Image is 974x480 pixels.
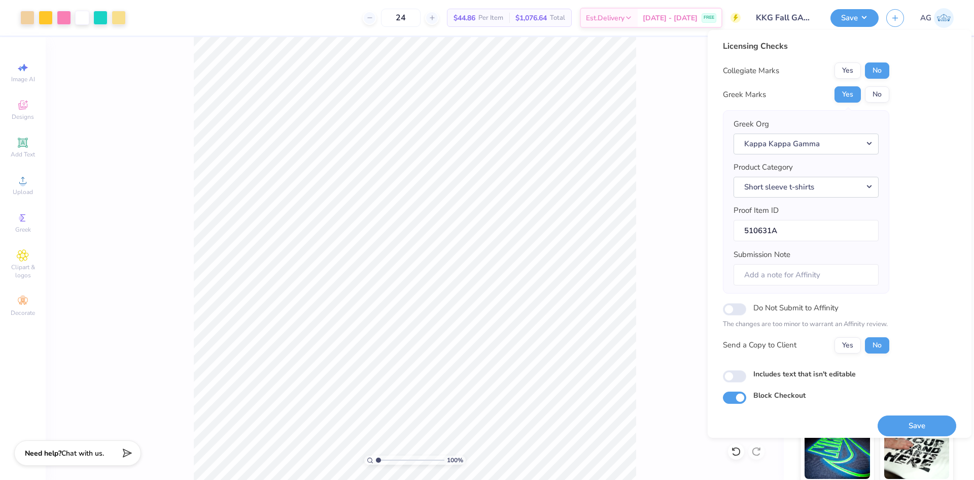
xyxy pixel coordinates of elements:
button: Save [878,415,956,436]
label: Do Not Submit to Affinity [753,301,839,314]
span: Total [550,13,565,23]
button: Yes [834,62,861,79]
button: No [865,337,889,354]
button: Kappa Kappa Gamma [734,134,879,154]
label: Greek Org [734,118,769,130]
span: 100 % [447,456,463,465]
span: Upload [13,188,33,196]
label: Block Checkout [753,390,806,401]
span: Designs [12,113,34,121]
img: Glow in the Dark Ink [805,428,870,479]
span: Chat with us. [61,449,104,458]
label: Proof Item ID [734,205,779,216]
span: Per Item [478,13,503,23]
strong: Need help? [25,449,61,458]
p: The changes are too minor to warrant an Affinity review. [723,319,889,330]
img: Aljosh Eyron Garcia [934,8,954,28]
span: Clipart & logos [5,263,41,279]
input: – – [381,9,421,27]
span: $1,076.64 [515,13,547,23]
div: Greek Marks [723,89,766,101]
label: Product Category [734,162,793,173]
label: Submission Note [734,249,790,261]
span: Greek [15,226,31,234]
label: Includes text that isn't editable [753,369,856,379]
span: Image AI [11,75,35,83]
span: $44.86 [454,13,475,23]
span: [DATE] - [DATE] [643,13,698,23]
input: Untitled Design [748,8,823,28]
span: Est. Delivery [586,13,624,23]
input: Add a note for Affinity [734,264,879,286]
button: Save [830,9,879,27]
button: Yes [834,86,861,103]
div: Licensing Checks [723,40,889,52]
div: Collegiate Marks [723,65,779,77]
span: Decorate [11,309,35,317]
a: AG [920,8,954,28]
div: Send a Copy to Client [723,339,796,351]
button: Short sleeve t-shirts [734,177,879,198]
img: Water based Ink [884,428,950,479]
button: Yes [834,337,861,354]
span: FREE [704,14,714,21]
button: No [865,86,889,103]
span: AG [920,12,931,24]
span: Add Text [11,150,35,158]
button: No [865,62,889,79]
